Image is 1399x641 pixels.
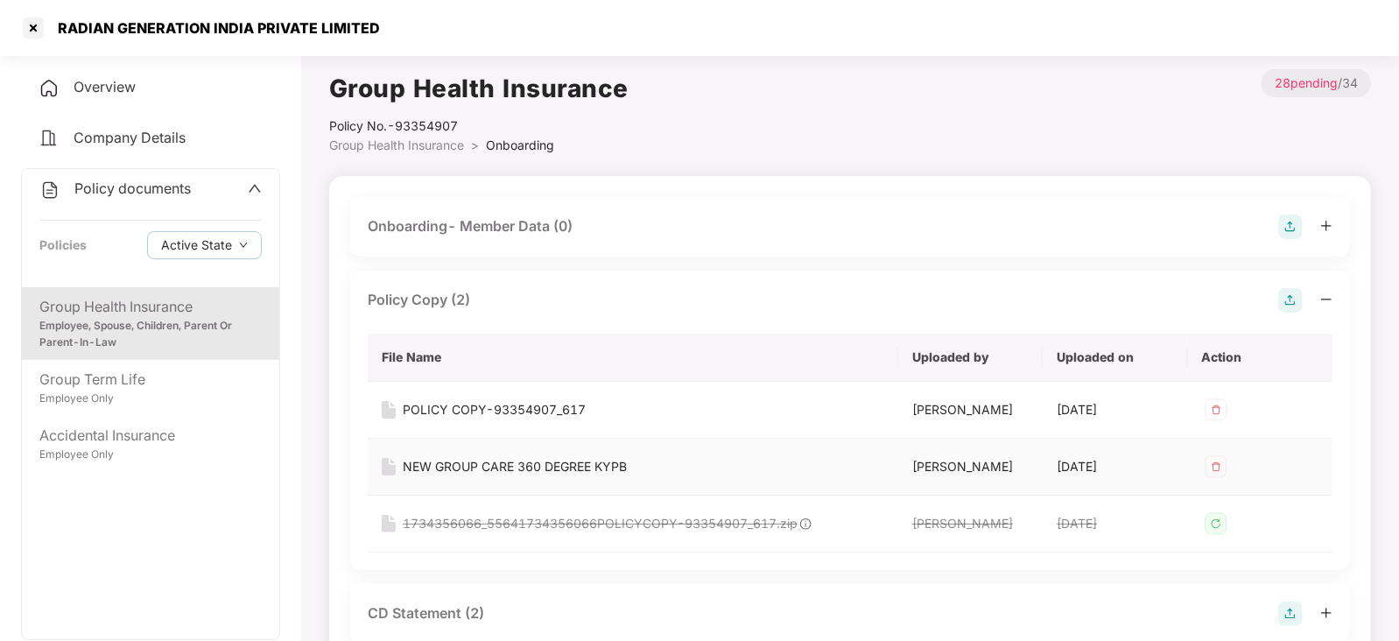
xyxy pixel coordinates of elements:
div: RADIAN GENERATION INDIA PRIVATE LIMITED [47,19,380,37]
div: [DATE] [1057,400,1173,419]
span: down [239,241,248,250]
span: up [248,181,262,195]
img: svg+xml;base64,PHN2ZyB4bWxucz0iaHR0cDovL3d3dy53My5vcmcvMjAwMC9zdmciIHdpZHRoPSIyOCIgaGVpZ2h0PSIyOC... [1278,215,1303,239]
div: NEW GROUP CARE 360 DEGREE KYPB [403,457,627,476]
span: Overview [74,78,136,95]
div: Policies [39,236,87,255]
span: Onboarding [486,137,554,152]
div: [PERSON_NAME] [912,400,1029,419]
img: svg+xml;base64,PHN2ZyB4bWxucz0iaHR0cDovL3d3dy53My5vcmcvMjAwMC9zdmciIHdpZHRoPSIxNiIgaGVpZ2h0PSIyMC... [382,458,396,475]
span: Policy documents [74,180,191,197]
div: Group Term Life [39,369,262,391]
div: Employee Only [39,447,262,463]
span: > [471,137,479,152]
span: Group Health Insurance [329,137,464,152]
div: Employee, Spouse, Children, Parent Or Parent-In-Law [39,318,262,351]
span: 28 pending [1275,75,1338,90]
img: svg+xml;base64,PHN2ZyB4bWxucz0iaHR0cDovL3d3dy53My5vcmcvMjAwMC9zdmciIHdpZHRoPSIyNCIgaGVpZ2h0PSIyNC... [39,180,60,201]
span: Active State [161,236,232,255]
span: plus [1320,220,1332,232]
div: CD Statement (2) [368,602,484,624]
img: svg+xml;base64,PHN2ZyB4bWxucz0iaHR0cDovL3d3dy53My5vcmcvMjAwMC9zdmciIHdpZHRoPSIxOCIgaGVpZ2h0PSIxOC... [798,516,813,532]
th: Uploaded on [1043,334,1187,382]
div: [DATE] [1057,457,1173,476]
div: Group Health Insurance [39,296,262,318]
th: Uploaded by [898,334,1043,382]
img: svg+xml;base64,PHN2ZyB4bWxucz0iaHR0cDovL3d3dy53My5vcmcvMjAwMC9zdmciIHdpZHRoPSIzMiIgaGVpZ2h0PSIzMi... [1202,396,1230,424]
span: minus [1320,293,1332,306]
h1: Group Health Insurance [329,69,629,108]
img: svg+xml;base64,PHN2ZyB4bWxucz0iaHR0cDovL3d3dy53My5vcmcvMjAwMC9zdmciIHdpZHRoPSIyOCIgaGVpZ2h0PSIyOC... [1278,288,1303,313]
div: 1734356066_55641734356066POLICYCOPY-93354907_617.zip [403,514,798,533]
th: Action [1188,334,1332,382]
img: svg+xml;base64,PHN2ZyB4bWxucz0iaHR0cDovL3d3dy53My5vcmcvMjAwMC9zdmciIHdpZHRoPSIxNiIgaGVpZ2h0PSIyMC... [382,515,396,532]
div: Policy Copy (2) [368,289,470,311]
p: / 34 [1262,69,1371,97]
div: [PERSON_NAME] [912,457,1029,476]
div: [PERSON_NAME] [912,514,1029,533]
img: svg+xml;base64,PHN2ZyB4bWxucz0iaHR0cDovL3d3dy53My5vcmcvMjAwMC9zdmciIHdpZHRoPSIyNCIgaGVpZ2h0PSIyNC... [39,78,60,99]
img: svg+xml;base64,PHN2ZyB4bWxucz0iaHR0cDovL3d3dy53My5vcmcvMjAwMC9zdmciIHdpZHRoPSIxNiIgaGVpZ2h0PSIyMC... [382,401,396,419]
img: svg+xml;base64,PHN2ZyB4bWxucz0iaHR0cDovL3d3dy53My5vcmcvMjAwMC9zdmciIHdpZHRoPSIyNCIgaGVpZ2h0PSIyNC... [39,128,60,149]
img: svg+xml;base64,PHN2ZyB4bWxucz0iaHR0cDovL3d3dy53My5vcmcvMjAwMC9zdmciIHdpZHRoPSIyOCIgaGVpZ2h0PSIyOC... [1278,602,1303,626]
span: Company Details [74,129,186,146]
div: Onboarding- Member Data (0) [368,215,573,237]
div: Employee Only [39,391,262,407]
button: Active Statedown [147,231,262,259]
div: [DATE] [1057,514,1173,533]
img: svg+xml;base64,PHN2ZyB4bWxucz0iaHR0cDovL3d3dy53My5vcmcvMjAwMC9zdmciIHdpZHRoPSIzMiIgaGVpZ2h0PSIzMi... [1202,453,1230,481]
th: File Name [368,334,898,382]
span: plus [1320,607,1332,619]
div: Policy No.- 93354907 [329,116,629,136]
div: POLICY COPY-93354907_617 [403,400,586,419]
img: svg+xml;base64,PHN2ZyB4bWxucz0iaHR0cDovL3d3dy53My5vcmcvMjAwMC9zdmciIHdpZHRoPSIzMiIgaGVpZ2h0PSIzMi... [1202,510,1230,538]
div: Accidental Insurance [39,425,262,447]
